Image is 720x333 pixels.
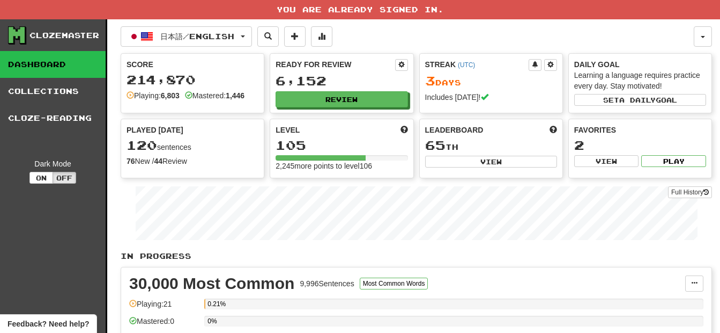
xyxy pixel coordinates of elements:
button: More stats [311,26,332,47]
div: Favorites [574,125,706,135]
button: Add sentence to collection [284,26,306,47]
button: View [425,156,557,168]
div: 9,996 Sentences [300,278,354,289]
span: 65 [425,137,446,153]
span: Open feedback widget [8,318,89,329]
span: a daily [619,96,656,104]
span: 120 [127,137,157,153]
div: Playing: [127,90,180,101]
button: Search sentences [257,26,279,47]
strong: 76 [127,157,135,165]
div: Playing: 21 [129,299,199,316]
button: Seta dailygoal [574,94,706,106]
div: 6,152 [276,74,407,88]
a: Full History [668,186,712,198]
div: Score [127,59,258,70]
strong: 6,803 [161,91,180,100]
span: 日本語 / English [160,32,234,41]
div: New / Review [127,156,258,166]
span: Leaderboard [425,125,484,135]
a: (UTC) [458,61,475,69]
div: Daily Goal [574,59,706,70]
div: Ready for Review [276,59,395,70]
div: Includes [DATE]! [425,92,557,103]
div: 30,000 Most Common [129,276,294,292]
button: On [29,172,53,184]
button: Most Common Words [360,278,428,289]
div: 2,245 more points to level 106 [276,161,407,171]
span: Played [DATE] [127,125,183,135]
button: Off [53,172,76,184]
div: 105 [276,139,407,152]
div: 214,870 [127,73,258,86]
button: View [574,155,639,167]
div: th [425,139,557,153]
button: Review [276,91,407,107]
span: 3 [425,73,435,88]
button: 日本語/English [121,26,252,47]
button: Play [641,155,706,167]
div: 2 [574,139,706,152]
div: Learning a language requires practice every day. Stay motivated! [574,70,706,91]
p: In Progress [121,251,712,262]
div: Clozemaster [29,30,99,41]
span: This week in points, UTC [550,125,557,135]
span: Score more points to level up [400,125,408,135]
div: Mastered: [185,90,244,101]
div: Day s [425,74,557,88]
strong: 44 [154,157,162,165]
div: Dark Mode [8,158,98,169]
span: Level [276,125,300,135]
div: Streak [425,59,529,70]
div: sentences [127,139,258,153]
strong: 1,446 [226,91,244,100]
